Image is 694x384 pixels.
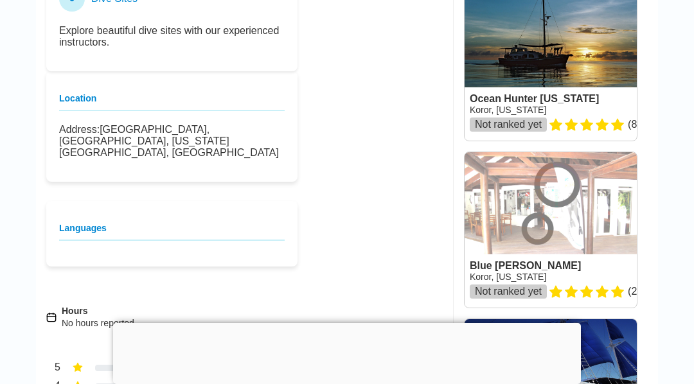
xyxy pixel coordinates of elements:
p: Explore beautiful dive sites with our experienced instructors. [59,25,285,48]
p: [GEOGRAPHIC_DATA], [GEOGRAPHIC_DATA], [US_STATE][GEOGRAPHIC_DATA], [GEOGRAPHIC_DATA] [59,124,285,159]
strong: Address: [59,124,100,135]
div: 5 [46,360,60,377]
iframe: Advertisement [113,323,581,381]
h3: Location [59,93,285,111]
span: Hours [62,306,87,316]
div: No hours reported [62,317,134,329]
h3: Languages [59,223,285,241]
a: Koror, [US_STATE] [470,105,546,115]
